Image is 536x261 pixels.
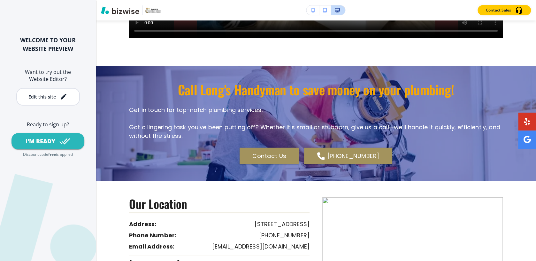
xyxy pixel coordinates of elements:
a: [PHONE_NUMBER] [304,148,392,164]
p: [STREET_ADDRESS] [255,220,310,228]
p: [PHONE_NUMBER] [259,231,310,240]
div: I'M READY [26,137,55,145]
button: Contact Us [240,148,299,164]
h6: Ready to sign up? [10,121,86,128]
p: Contact Sales [486,7,511,13]
h2: WELCOME TO YOUR WEBSITE PREVIEW [10,36,86,53]
p: Get in touch for top-notch plumbing services. [129,106,503,114]
p: Address: [129,220,156,228]
button: I'M READY [11,133,84,149]
p: Phone Number: [129,231,176,240]
h3: Our Location [129,197,310,213]
p: Discount code [23,152,48,157]
span: Call Long's Handyman to save money on your plumbing! [178,80,454,99]
h6: Want to try out the Website Editor? [10,68,86,83]
p: Got a lingering task you’ve been putting off? Whether it’s small or stubborn, give us a call—we’l... [129,123,503,140]
p: is applied [56,152,73,157]
img: Bizwise Logo [101,6,139,14]
img: Your Logo [145,7,162,13]
div: Edit this site [28,94,56,99]
a: Social media link to yelp account [518,113,536,130]
p: [EMAIL_ADDRESS][DOMAIN_NAME] [212,242,310,251]
p: Email Address: [129,242,174,251]
button: Edit this site [16,88,80,106]
a: Social media link to google account [518,130,536,148]
p: free [48,152,56,157]
button: Contact Sales [478,5,531,15]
